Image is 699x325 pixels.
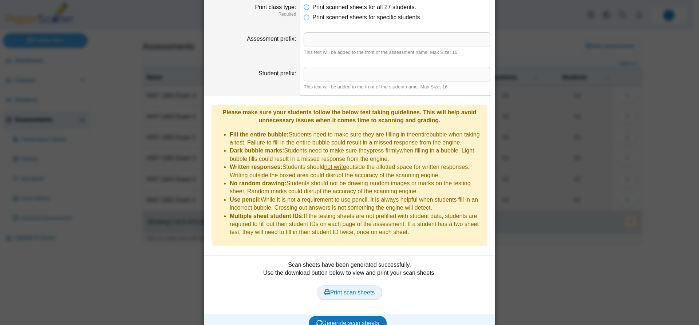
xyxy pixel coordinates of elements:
[230,197,261,203] b: Use pencil:
[370,147,399,154] u: press firmly
[324,164,346,170] u: not write
[230,212,484,237] li: If the testing sheets are not prefilled with student data, students are required to fill out thei...
[230,131,289,138] b: Fill the entire bubble:
[255,4,296,10] label: Print class type
[230,164,283,170] b: Written responses:
[230,147,284,154] b: Dark bubble marks:
[230,163,484,179] li: Students should outside the allotted space for written responses. Writing outside the boxed area ...
[230,180,287,186] b: No random drawing:
[415,131,430,138] u: entire
[324,289,375,296] span: Print scan sheets
[317,285,383,300] a: Print scan sheets
[230,196,484,212] li: While it is not a requirement to use pencil, it is always helpful when students fill in an incorr...
[230,131,484,147] li: Students need to make sure they are filling in the bubble when taking a test. Failure to fill in ...
[304,84,491,90] div: This text will be added to the front of the student name. Max Size: 16
[230,147,484,163] li: Students need to make sure they when filling in a bubble. Light bubble fills could result in a mi...
[304,49,491,56] div: This text will be added to the front of the assessment name. Max Size: 16
[230,213,304,219] b: Multiple sheet student IDs:
[312,4,416,10] span: Print scanned sheets for all 27 students.
[312,14,422,20] span: Print scanned sheets for specific students.
[230,179,484,196] li: Students should not be drawing random images or marks on the testing sheet. Random marks could di...
[222,109,476,123] b: Please make sure your students follow the below test taking guidelines. This will help avoid unne...
[208,11,296,17] dfn: Required
[258,70,296,76] label: Student prefix
[208,261,491,308] div: Scan sheets have been generated successfully. Use the download button below to view and print you...
[247,36,296,42] label: Assessment prefix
